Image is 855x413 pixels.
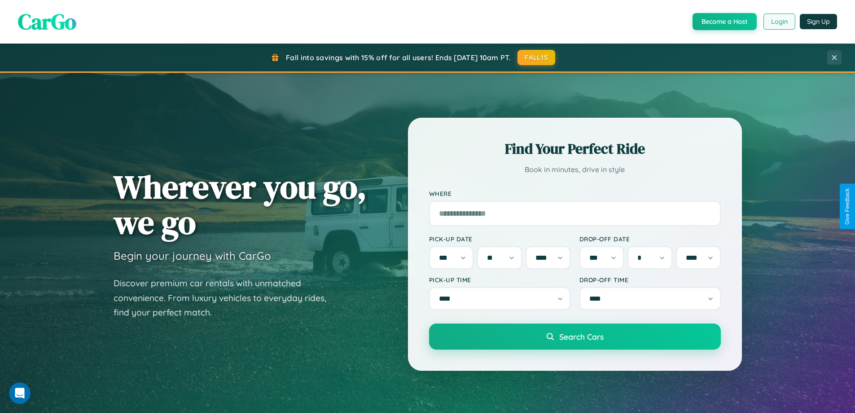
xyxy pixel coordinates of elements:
label: Pick-up Time [429,276,570,284]
p: Discover premium car rentals with unmatched convenience. From luxury vehicles to everyday rides, ... [114,276,338,320]
h2: Find Your Perfect Ride [429,139,721,159]
span: Search Cars [559,332,604,342]
label: Pick-up Date [429,235,570,243]
iframe: Intercom live chat [9,382,31,404]
label: Where [429,190,721,197]
label: Drop-off Time [579,276,721,284]
button: Login [763,13,795,30]
h3: Begin your journey with CarGo [114,249,271,262]
label: Drop-off Date [579,235,721,243]
button: Sign Up [800,14,837,29]
span: CarGo [18,7,76,36]
span: Fall into savings with 15% off for all users! Ends [DATE] 10am PT. [286,53,511,62]
p: Book in minutes, drive in style [429,163,721,176]
h1: Wherever you go, we go [114,169,367,240]
button: Search Cars [429,324,721,350]
button: Become a Host [693,13,757,30]
button: FALL15 [517,50,555,65]
div: Give Feedback [844,188,851,225]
